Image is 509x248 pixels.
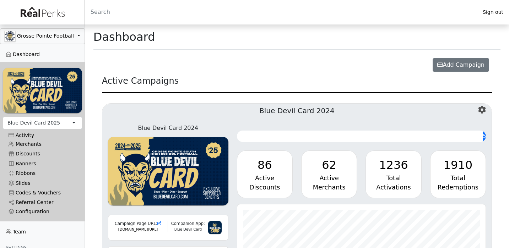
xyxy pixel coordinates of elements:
[113,221,163,227] div: Campaign Page URL:
[208,221,222,235] img: 3g6IGvkLNUf97zVHvl5PqY3f2myTnJRpqDk2mpnC.png
[168,221,208,227] div: Companion App:
[372,173,415,183] div: Total
[118,227,158,231] a: [DOMAIN_NAME][URL]
[9,209,76,215] div: Configuration
[372,183,415,192] div: Activations
[436,173,480,183] div: Total
[237,150,293,198] a: 86 Active Discounts
[433,58,489,72] button: Add Campaign
[3,178,82,188] a: Slides
[102,104,492,118] h5: Blue Devil Card 2024
[436,183,480,192] div: Redemptions
[9,132,76,138] div: Activity
[168,227,208,232] div: Blue Devil Card
[436,156,480,173] div: 1910
[307,173,351,183] div: Active
[102,75,492,93] div: Active Campaigns
[108,137,228,206] img: KU4oQBlrJSc0VFV40ZYsMGU8qVNshE7dAADzWlty.png
[5,31,15,42] img: GAa1zriJJmkmu1qRtUwg8x1nQwzlKm3DoqW9UgYl.jpg
[3,159,82,169] a: Banners
[85,4,477,21] input: Search
[301,150,357,198] a: 62 Active Merchants
[430,150,486,198] a: 1910 Total Redemptions
[307,183,351,192] div: Merchants
[243,173,287,183] div: Active
[3,198,82,207] a: Referral Center
[3,139,82,149] a: Merchants
[17,4,68,20] img: real_perks_logo-01.svg
[243,183,287,192] div: Discounts
[477,7,509,17] a: Sign out
[3,149,82,159] a: Discounts
[307,156,351,173] div: 62
[243,156,287,173] div: 86
[365,150,421,198] a: 1236 Total Activations
[483,131,486,142] div: 5 Days Remaining
[108,124,228,132] div: Blue Devil Card 2024
[3,188,82,198] a: Codes & Vouchers
[93,30,155,44] h1: Dashboard
[3,68,82,113] img: WvZzOez5OCqmO91hHZfJL7W2tJ07LbGMjwPPNJwI.png
[372,156,415,173] div: 1236
[7,119,60,127] div: Blue Devil Card 2025
[3,169,82,178] a: Ribbons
